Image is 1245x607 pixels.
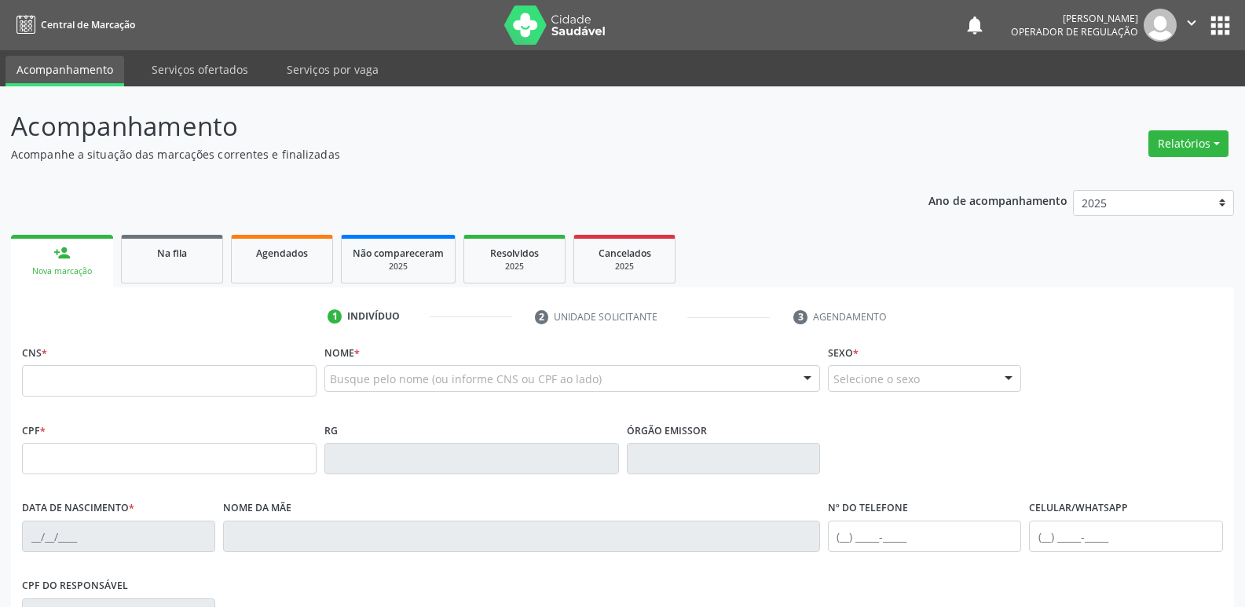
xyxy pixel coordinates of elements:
a: Serviços ofertados [141,56,259,83]
span: Central de Marcação [41,18,135,31]
div: Nova marcação [22,265,102,277]
label: Nome [324,341,360,365]
label: Data de nascimento [22,496,134,521]
span: Agendados [256,247,308,260]
label: CPF [22,419,46,443]
label: CPF do responsável [22,574,128,598]
button: Relatórios [1148,130,1229,157]
span: Busque pelo nome (ou informe CNS ou CPF ao lado) [330,371,602,387]
span: Na fila [157,247,187,260]
input: (__) _____-_____ [828,521,1021,552]
label: Celular/WhatsApp [1029,496,1128,521]
p: Acompanhe a situação das marcações correntes e finalizadas [11,146,867,163]
label: Órgão emissor [627,419,707,443]
div: Indivíduo [347,309,400,324]
span: Operador de regulação [1011,25,1138,38]
div: 1 [328,309,342,324]
div: 2025 [475,261,554,272]
a: Serviços por vaga [276,56,390,83]
button:  [1177,9,1207,42]
a: Acompanhamento [5,56,124,86]
span: Cancelados [599,247,651,260]
img: img [1144,9,1177,42]
label: Sexo [828,341,859,365]
input: (__) _____-_____ [1029,521,1222,552]
button: apps [1207,12,1234,39]
p: Ano de acompanhamento [928,190,1067,210]
div: 2025 [585,261,664,272]
span: Não compareceram [353,247,444,260]
span: Resolvidos [490,247,539,260]
label: RG [324,419,338,443]
input: __/__/____ [22,521,215,552]
label: Nº do Telefone [828,496,908,521]
span: Selecione o sexo [833,371,920,387]
i:  [1183,14,1200,31]
div: 2025 [353,261,444,272]
p: Acompanhamento [11,107,867,146]
label: CNS [22,341,47,365]
label: Nome da mãe [223,496,291,521]
a: Central de Marcação [11,12,135,38]
div: [PERSON_NAME] [1011,12,1138,25]
div: person_add [53,244,71,261]
button: notifications [964,14,986,36]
